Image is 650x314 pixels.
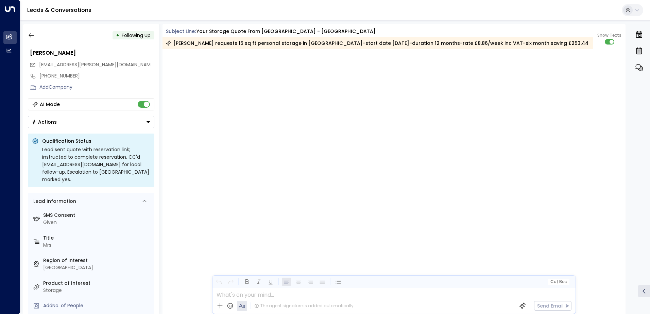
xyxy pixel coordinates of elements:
div: The agent signature is added automatically [254,303,354,309]
div: Mrs [43,242,152,249]
div: Lead Information [31,198,76,205]
div: Your storage quote from [GEOGRAPHIC_DATA] - [GEOGRAPHIC_DATA] [196,28,376,35]
div: Given [43,219,152,226]
div: • [116,29,119,41]
div: AddCompany [39,84,154,91]
span: Cc Bcc [550,279,566,284]
a: Leads & Conversations [27,6,91,14]
label: Product of Interest [43,280,152,287]
label: Title [43,234,152,242]
button: Actions [28,116,154,128]
div: Actions [32,119,57,125]
div: [PERSON_NAME] [30,49,154,57]
div: Storage [43,287,152,294]
p: Qualification Status [42,138,150,144]
div: [PHONE_NUMBER] [39,72,154,80]
span: vic.wallace@gmail.com [39,61,154,68]
button: Undo [215,278,223,286]
span: [EMAIL_ADDRESS][PERSON_NAME][DOMAIN_NAME] [39,61,155,68]
label: Region of Interest [43,257,152,264]
span: Following Up [122,32,151,39]
span: | [557,279,558,284]
label: SMS Consent [43,212,152,219]
button: Cc|Bcc [547,279,569,285]
div: [GEOGRAPHIC_DATA] [43,264,152,271]
div: AddNo. of People [43,302,152,309]
span: Subject Line: [166,28,196,35]
span: Show Texts [597,32,621,38]
div: Lead sent quote with reservation link; instructed to complete reservation. CC'd [EMAIL_ADDRESS][D... [42,146,150,183]
div: AI Mode [40,101,60,108]
div: Button group with a nested menu [28,116,154,128]
button: Redo [226,278,235,286]
div: [PERSON_NAME] requests 15 sq ft personal storage in [GEOGRAPHIC_DATA]-start date [DATE]-duration ... [166,40,588,47]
